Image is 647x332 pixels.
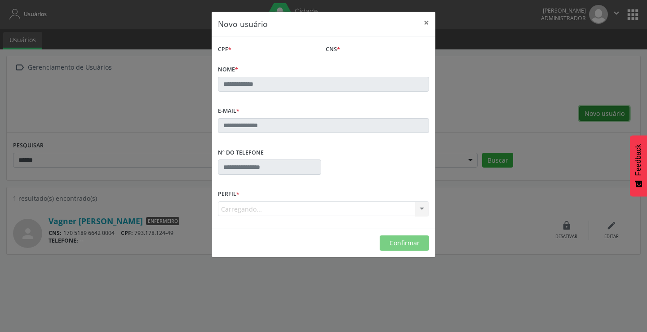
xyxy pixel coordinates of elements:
label: CPF [218,43,231,57]
button: Feedback - Mostrar pesquisa [630,135,647,196]
label: E-mail [218,104,239,118]
label: CNS [326,43,340,57]
button: Confirmar [380,235,429,251]
button: Close [417,12,435,34]
label: Perfil [218,187,239,201]
label: Nome [218,63,238,77]
h5: Novo usuário [218,18,268,30]
span: Confirmar [390,239,420,247]
span: Feedback [634,144,643,176]
label: Nº do Telefone [218,146,264,159]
